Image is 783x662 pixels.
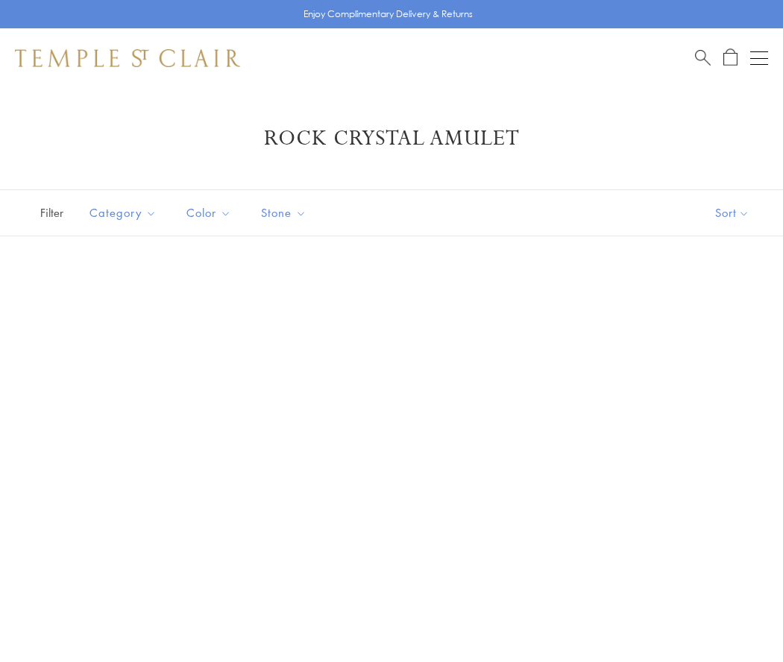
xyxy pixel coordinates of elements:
[175,196,242,230] button: Color
[695,48,711,67] a: Search
[254,204,318,222] span: Stone
[78,196,168,230] button: Category
[179,204,242,222] span: Color
[750,49,768,67] button: Open navigation
[37,125,746,152] h1: Rock Crystal Amulet
[82,204,168,222] span: Category
[723,48,738,67] a: Open Shopping Bag
[682,190,783,236] button: Show sort by
[250,196,318,230] button: Stone
[304,7,473,22] p: Enjoy Complimentary Delivery & Returns
[15,49,240,67] img: Temple St. Clair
